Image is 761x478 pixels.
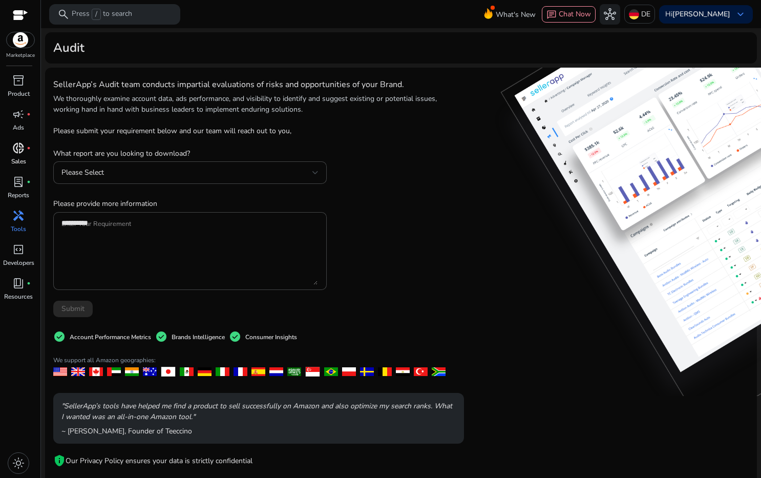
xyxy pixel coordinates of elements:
[12,243,25,256] span: code_blocks
[8,89,30,98] p: Product
[665,11,730,18] p: Hi
[542,6,596,23] button: chatChat Now
[12,277,25,289] span: book_4
[600,4,620,25] button: hub
[6,52,35,59] p: Marketplace
[53,198,327,209] p: Please provide more information
[4,292,33,301] p: Resources
[53,330,66,343] span: check_circle
[12,457,25,469] span: light_mode
[604,8,616,20] span: hub
[559,9,591,19] span: Chat Now
[53,126,327,136] p: Please submit your requirement below and our team will reach out to you,
[72,9,132,20] p: Press to search
[27,180,31,184] span: fiber_manual_record
[27,112,31,116] span: fiber_manual_record
[734,8,747,20] span: keyboard_arrow_down
[13,123,24,132] p: Ads
[53,140,327,159] p: What report are you looking to download?
[11,157,26,166] p: Sales
[53,40,84,55] h2: Audit
[57,8,70,20] span: search
[3,258,34,267] p: Developers
[12,108,25,120] span: campaign
[229,330,241,343] span: check_circle
[12,210,25,222] span: handyman
[27,281,31,285] span: fiber_manual_record
[496,6,536,24] span: What's New
[92,9,101,20] span: /
[53,356,464,365] p: We support all Amazon geographies:
[53,454,66,467] mat-icon: privacy_tip
[629,9,639,19] img: de.svg
[53,93,464,115] p: We thoroughly examine account data, ads performance, and visibility to identify and suggest exist...
[8,191,29,200] p: Reports
[61,401,456,422] p: "SellerApp’s tools have helped me find a product to sell successfully on Amazon and also optimize...
[61,168,104,177] span: Please Select
[70,332,151,342] p: Account Performance Metrics
[546,10,557,20] span: chat
[61,426,456,437] p: ~ [PERSON_NAME], Founder of Teeccino
[7,32,34,48] img: amazon.svg
[66,455,252,466] p: Our Privacy Policy ensures your data is strictly confidential
[641,5,650,23] p: DE
[155,330,167,343] span: check_circle
[12,176,25,188] span: lab_profile
[172,332,225,342] p: Brands Intelligence
[12,74,25,87] span: inventory_2
[53,80,464,90] h4: SellerApp’s Audit team conducts impartial evaluations of risks and opportunities of your Brand.
[672,9,730,19] b: [PERSON_NAME]
[11,224,26,234] p: Tools
[27,146,31,150] span: fiber_manual_record
[12,142,25,154] span: donut_small
[245,332,297,342] p: Consumer Insights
